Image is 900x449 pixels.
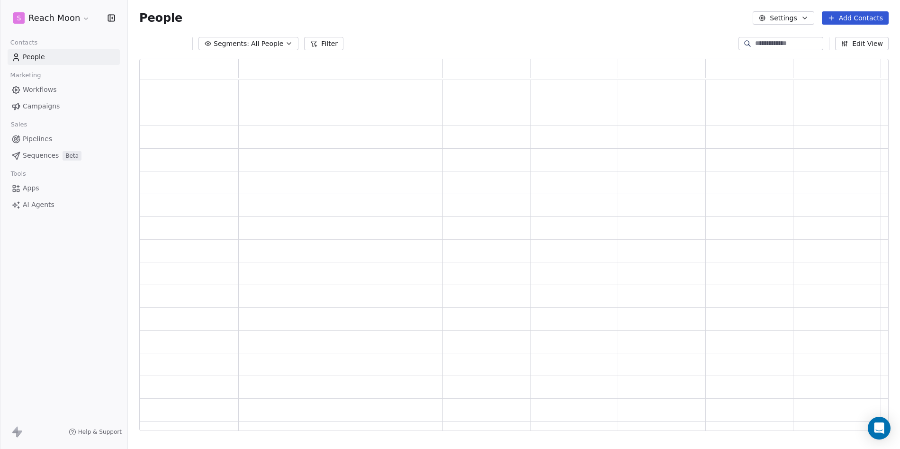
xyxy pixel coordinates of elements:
[23,183,39,193] span: Apps
[63,151,81,161] span: Beta
[23,200,54,210] span: AI Agents
[868,417,891,440] div: Open Intercom Messenger
[23,151,59,161] span: Sequences
[8,131,120,147] a: Pipelines
[7,117,31,132] span: Sales
[251,39,283,49] span: All People
[28,12,80,24] span: Reach Moon
[214,39,249,49] span: Segments:
[835,37,889,50] button: Edit View
[23,134,52,144] span: Pipelines
[23,85,57,95] span: Workflows
[753,11,814,25] button: Settings
[8,197,120,213] a: AI Agents
[6,36,42,50] span: Contacts
[69,428,122,436] a: Help & Support
[11,10,92,26] button: SReach Moon
[8,148,120,163] a: SequencesBeta
[78,428,122,436] span: Help & Support
[8,82,120,98] a: Workflows
[8,99,120,114] a: Campaigns
[822,11,889,25] button: Add Contacts
[6,68,45,82] span: Marketing
[8,49,120,65] a: People
[23,52,45,62] span: People
[8,180,120,196] a: Apps
[23,101,60,111] span: Campaigns
[7,167,30,181] span: Tools
[17,13,21,23] span: S
[304,37,343,50] button: Filter
[139,11,182,25] span: People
